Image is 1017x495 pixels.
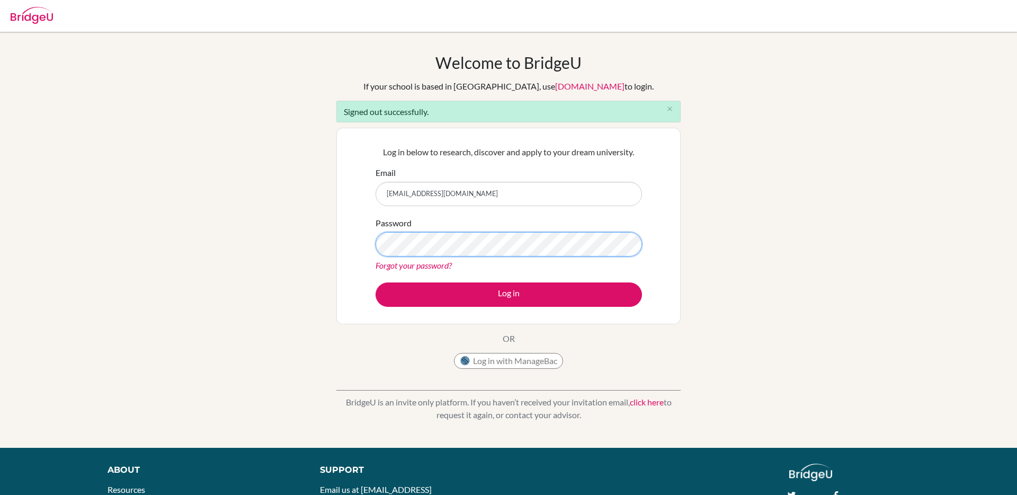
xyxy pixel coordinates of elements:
[108,484,145,494] a: Resources
[336,396,681,421] p: BridgeU is an invite only platform. If you haven’t received your invitation email, to request it ...
[11,7,53,24] img: Bridge-U
[376,146,642,158] p: Log in below to research, discover and apply to your dream university.
[630,397,664,407] a: click here
[363,80,654,93] div: If your school is based in [GEOGRAPHIC_DATA], use to login.
[320,464,496,476] div: Support
[503,332,515,345] p: OR
[376,217,412,229] label: Password
[666,105,674,113] i: close
[659,101,680,117] button: Close
[789,464,832,481] img: logo_white@2x-f4f0deed5e89b7ecb1c2cc34c3e3d731f90f0f143d5ea2071677605dd97b5244.png
[555,81,625,91] a: [DOMAIN_NAME]
[108,464,296,476] div: About
[435,53,582,72] h1: Welcome to BridgeU
[454,353,563,369] button: Log in with ManageBac
[336,101,681,122] div: Signed out successfully.
[376,260,452,270] a: Forgot your password?
[376,282,642,307] button: Log in
[376,166,396,179] label: Email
